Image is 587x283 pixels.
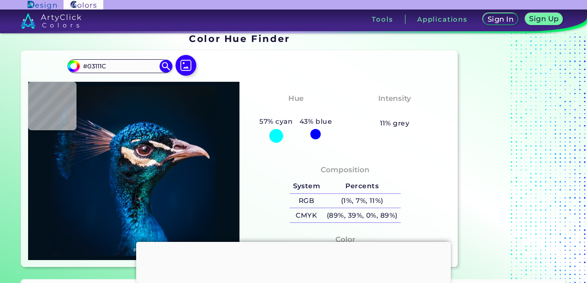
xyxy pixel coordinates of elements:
[256,116,296,127] h5: 57% cyan
[271,106,320,116] h3: Cyan-Blue
[323,194,401,208] h5: (1%, 7%, 11%)
[160,60,172,73] img: icon search
[417,16,468,23] h3: Applications
[290,194,323,208] h5: RGB
[80,60,160,72] input: type color..
[32,86,235,256] img: img_pavlin.jpg
[136,242,451,281] iframe: Advertisement
[485,14,516,25] a: Sign In
[323,179,401,193] h5: Percents
[290,208,323,222] h5: CMYK
[461,30,569,270] iframe: Advertisement
[189,32,290,45] h1: Color Hue Finder
[290,179,323,193] h5: System
[323,208,401,222] h5: (89%, 39%, 0%, 89%)
[296,116,335,127] h5: 43% blue
[372,106,418,116] h3: Moderate
[531,16,558,22] h5: Sign Up
[28,1,57,9] img: ArtyClick Design logo
[372,16,393,23] h3: Tools
[527,14,561,25] a: Sign Up
[489,16,512,23] h5: Sign In
[321,164,370,176] h4: Composition
[380,118,410,129] h5: 11% grey
[378,92,411,105] h4: Intensity
[175,55,196,76] img: icon picture
[288,92,303,105] h4: Hue
[21,13,82,29] img: logo_artyclick_colors_white.svg
[335,233,355,246] h4: Color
